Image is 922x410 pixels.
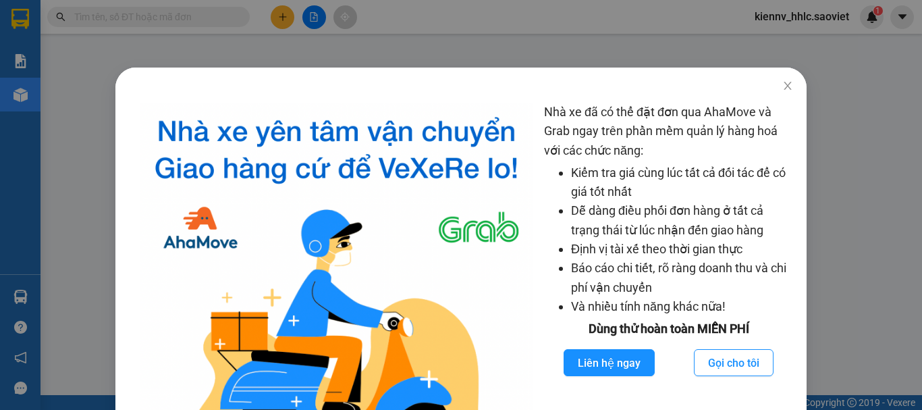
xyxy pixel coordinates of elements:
[571,240,793,259] li: Định vị tài xế theo thời gian thực
[571,297,793,316] li: Và nhiều tính năng khác nữa!
[708,355,759,371] span: Gọi cho tôi
[544,319,793,338] div: Dùng thử hoàn toàn MIỄN PHÍ
[571,163,793,202] li: Kiểm tra giá cùng lúc tất cả đối tác để có giá tốt nhất
[694,349,774,376] button: Gọi cho tôi
[571,201,793,240] li: Dễ dàng điều phối đơn hàng ở tất cả trạng thái từ lúc nhận đến giao hàng
[564,349,655,376] button: Liên hệ ngay
[769,68,807,105] button: Close
[578,355,641,371] span: Liên hệ ngay
[782,80,793,91] span: close
[571,259,793,297] li: Báo cáo chi tiết, rõ ràng doanh thu và chi phí vận chuyển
